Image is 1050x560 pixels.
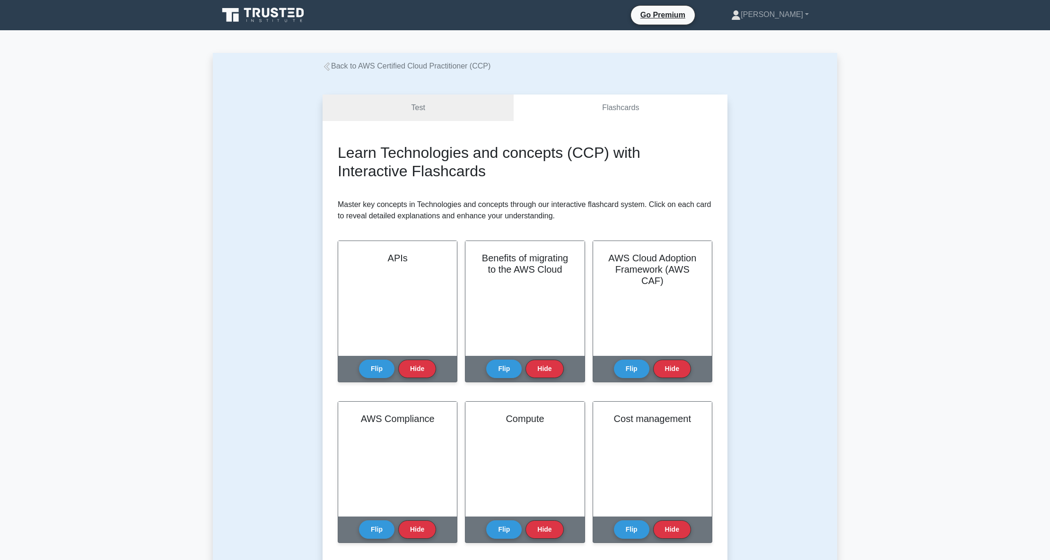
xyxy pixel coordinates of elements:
a: Go Premium [635,9,691,21]
button: Hide [525,360,563,378]
a: Back to AWS Certified Cloud Practitioner (CCP) [323,62,490,70]
button: Flip [614,520,649,539]
h2: AWS Cloud Adoption Framework (AWS CAF) [604,252,700,286]
h2: Compute [477,413,573,424]
h2: APIs [350,252,446,264]
h2: Learn Technologies and concepts (CCP) with Interactive Flashcards [338,144,712,180]
p: Master key concepts in Technologies and concepts through our interactive flashcard system. Click ... [338,199,712,222]
button: Hide [398,360,436,378]
a: [PERSON_NAME] [709,5,831,24]
h2: Benefits of migrating to the AWS Cloud [477,252,573,275]
button: Flip [359,520,394,539]
a: Test [323,95,514,121]
button: Flip [359,360,394,378]
a: Flashcards [514,95,727,121]
button: Flip [486,360,522,378]
h2: Cost management [604,413,700,424]
button: Hide [653,520,691,539]
button: Flip [486,520,522,539]
button: Flip [614,360,649,378]
button: Hide [398,520,436,539]
button: Hide [653,360,691,378]
h2: AWS Compliance [350,413,446,424]
button: Hide [525,520,563,539]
